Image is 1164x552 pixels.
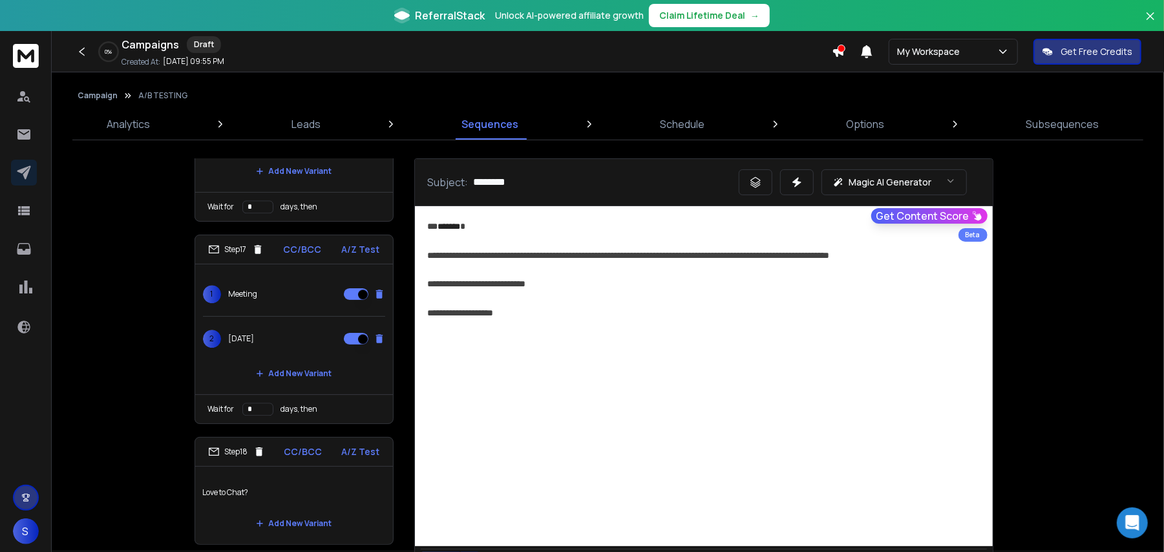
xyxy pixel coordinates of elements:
span: 2 [203,330,221,348]
p: Created At: [122,57,160,67]
p: Meeting [229,289,258,299]
button: Campaign [78,90,118,101]
p: 0 % [105,48,112,56]
p: Analytics [107,116,150,132]
p: days, then [281,404,318,414]
button: Close banner [1142,8,1159,39]
p: Magic AI Generator [849,176,932,189]
li: Step18CC/BCCA/Z TestLove to Chat?Add New Variant [195,437,394,545]
button: Get Content Score [871,208,988,224]
p: Options [846,116,884,132]
span: ReferralStack [415,8,485,23]
a: Sequences [454,109,527,140]
li: Step17CC/BCCA/Z Test1Meeting2[DATE]Add New VariantWait fordays, then [195,235,394,424]
p: [DATE] 09:55 PM [163,56,224,67]
a: Leads [284,109,328,140]
a: Subsequences [1018,109,1106,140]
p: days, then [281,202,318,212]
div: Open Intercom Messenger [1117,507,1148,538]
div: Beta [958,228,988,242]
button: S [13,518,39,544]
p: A/B TESTING [138,90,187,101]
div: Draft [187,36,221,53]
h1: Campaigns [122,37,179,52]
p: Subject: [428,175,469,190]
div: Step 18 [208,446,265,458]
p: A/Z Test [342,243,380,256]
button: Add New Variant [246,158,343,184]
a: Options [838,109,892,140]
a: Analytics [99,109,158,140]
p: Subsequences [1026,116,1099,132]
span: → [750,9,759,22]
button: Add New Variant [246,511,343,536]
p: My Workspace [897,45,965,58]
p: Get Free Credits [1061,45,1132,58]
p: [DATE] [229,334,255,344]
a: Schedule [652,109,712,140]
button: Magic AI Generator [821,169,967,195]
p: Schedule [660,116,704,132]
span: 1 [203,285,221,303]
button: Claim Lifetime Deal→ [649,4,770,27]
p: Leads [291,116,321,132]
div: Step 17 [208,244,264,255]
p: Wait for [208,404,235,414]
p: Sequences [462,116,519,132]
p: CC/BCC [284,243,322,256]
button: Add New Variant [246,361,343,387]
button: Get Free Credits [1033,39,1141,65]
p: CC/BCC [284,445,323,458]
p: Love to Chat? [203,474,385,511]
p: A/Z Test [342,445,380,458]
p: Unlock AI-powered affiliate growth [495,9,644,22]
p: Wait for [208,202,235,212]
